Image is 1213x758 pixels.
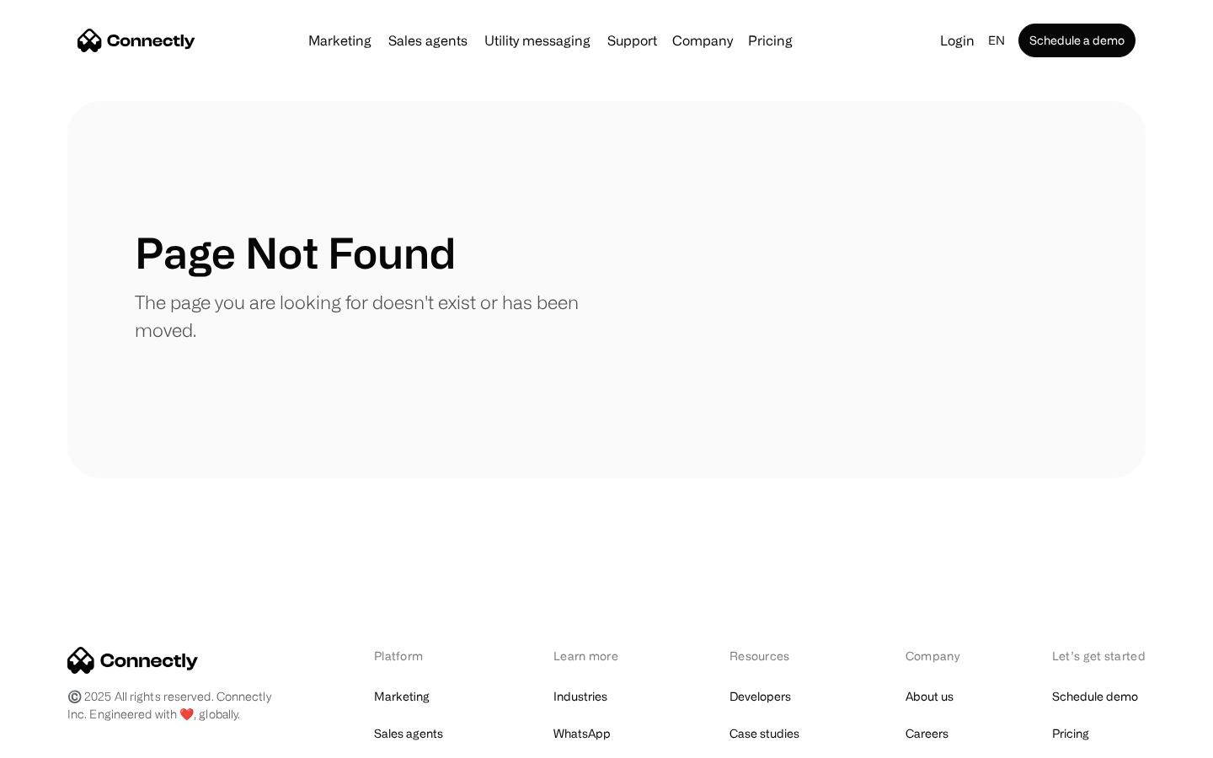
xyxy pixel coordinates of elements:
[601,34,664,47] a: Support
[1052,685,1138,708] a: Schedule demo
[906,647,965,665] div: Company
[374,722,443,745] a: Sales agents
[382,34,474,47] a: Sales agents
[933,29,981,52] a: Login
[135,227,456,278] h1: Page Not Found
[553,647,642,665] div: Learn more
[906,685,954,708] a: About us
[729,685,791,708] a: Developers
[17,727,101,752] aside: Language selected: English
[374,647,466,665] div: Platform
[34,729,101,752] ul: Language list
[729,722,799,745] a: Case studies
[988,29,1005,52] div: en
[553,722,611,745] a: WhatsApp
[729,647,818,665] div: Resources
[1052,647,1146,665] div: Let’s get started
[1052,722,1089,745] a: Pricing
[741,34,799,47] a: Pricing
[1018,24,1136,57] a: Schedule a demo
[135,288,606,344] p: The page you are looking for doesn't exist or has been moved.
[672,29,733,52] div: Company
[374,685,430,708] a: Marketing
[478,34,597,47] a: Utility messaging
[906,722,948,745] a: Careers
[553,685,607,708] a: Industries
[302,34,378,47] a: Marketing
